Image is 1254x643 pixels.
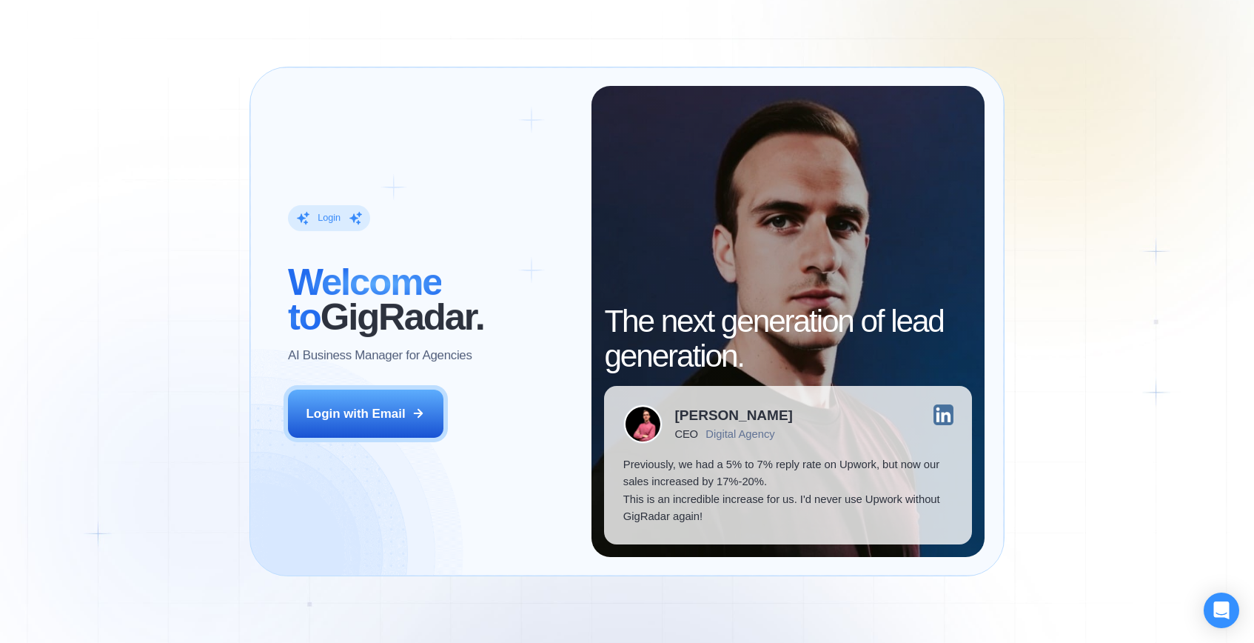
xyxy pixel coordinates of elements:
h2: ‍ GigRadar. [288,265,573,334]
p: Previously, we had a 5% to 7% reply rate on Upwork, but now our sales increased by 17%-20%. This ... [623,456,953,525]
button: Login with Email [288,390,443,439]
p: AI Business Manager for Agencies [288,347,472,364]
span: Welcome to [288,261,441,338]
div: Open Intercom Messenger [1204,593,1239,628]
h2: The next generation of lead generation. [604,304,972,373]
div: Login with Email [306,405,406,422]
div: CEO [675,428,698,441]
div: [PERSON_NAME] [675,408,793,422]
div: Digital Agency [705,428,774,441]
div: Login [318,212,341,224]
